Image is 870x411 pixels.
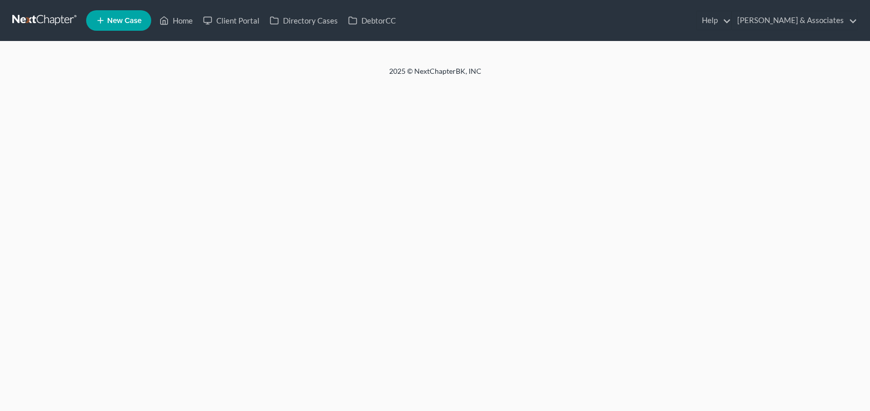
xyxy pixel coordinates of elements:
a: Directory Cases [265,11,343,30]
a: Client Portal [198,11,265,30]
new-legal-case-button: New Case [86,10,151,31]
a: [PERSON_NAME] & Associates [732,11,857,30]
a: DebtorCC [343,11,401,30]
a: Home [154,11,198,30]
div: 2025 © NextChapterBK, INC [143,66,727,85]
a: Help [697,11,731,30]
